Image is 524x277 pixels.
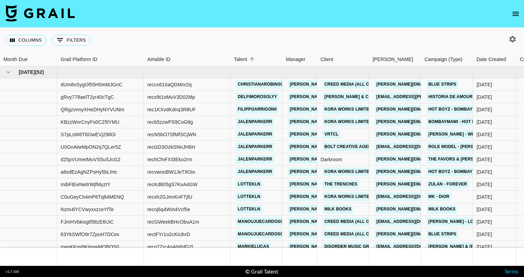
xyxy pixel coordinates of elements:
[147,106,196,113] div: rec1KXvdKdnq3R8UF
[473,53,516,66] div: Date Created
[323,242,380,251] a: Disorder Music Group
[234,53,247,66] div: Talent
[147,231,190,238] div: rectFYr1o2cKic8vD
[323,93,383,101] a: [PERSON_NAME] & Co LLC
[147,94,195,101] div: recx9t1oMuV3D02Mp
[323,167,374,176] a: KORA WORKS LIMITED
[147,156,192,163] div: rechCfnFXSlEko2rm
[369,53,421,66] div: Booker
[236,105,278,114] a: filippoarrigonii
[375,93,488,101] a: [EMAIL_ADDRESS][PERSON_NAME][DOMAIN_NAME]
[477,206,492,213] div: 6/18/2025
[61,218,114,225] div: FJmHVbkisgtf58zE6UiC
[288,205,401,214] a: [PERSON_NAME][EMAIL_ADDRESS][DOMAIN_NAME]
[323,180,359,189] a: The Trenches
[61,168,117,175] div: a8sdEzAgNZPsHy5bLIHc
[147,131,196,138] div: recN5bO7SfMfSCjWN
[236,180,262,189] a: lottekln
[427,192,451,201] a: MK - Dior
[509,7,523,21] button: open drawer
[427,80,458,89] a: Blue Strips
[288,142,401,151] a: [PERSON_NAME][EMAIL_ADDRESS][DOMAIN_NAME]
[323,230,395,239] a: Creed Media (All Campaigns)
[288,118,401,126] a: [PERSON_NAME][EMAIL_ADDRESS][DOMAIN_NAME]
[147,144,195,150] div: rectzD3OzkSNnJH6H
[427,230,458,239] a: Blue Strips
[375,142,452,151] a: [EMAIL_ADDRESS][DOMAIN_NAME]
[477,81,492,88] div: 6/10/2025
[323,80,395,89] a: Creed Media (All Campaigns)
[477,181,492,188] div: 6/5/2025
[477,106,492,113] div: 6/23/2025
[35,69,44,76] span: ( 52 )
[375,192,452,201] a: [EMAIL_ADDRESS][DOMAIN_NAME]
[6,269,19,274] div: v 1.7.100
[375,180,488,189] a: [PERSON_NAME][EMAIL_ADDRESS][DOMAIN_NAME]
[504,268,518,275] a: Terms
[427,105,486,114] a: Hot Boyz - BombayMami
[427,217,521,226] a: [PERSON_NAME] - Love Me Not (Phase 4)
[375,217,452,226] a: [EMAIL_ADDRESS][DOMAIN_NAME]
[323,205,353,214] a: Milk Books
[427,93,496,101] a: Historia de Amour - Franno
[288,80,401,89] a: [PERSON_NAME][EMAIL_ADDRESS][DOMAIN_NAME]
[317,153,369,166] div: Darkroom
[421,53,473,66] div: Campaign (Type)
[61,53,97,66] div: Grail Platform ID
[427,118,486,126] a: BombayMami - Hot Boyz
[147,206,190,213] div: recnj6q4Wxt4Vcf5e
[236,217,285,226] a: manoujuecardoso
[245,268,278,275] div: © Grail Talent
[147,181,198,188] div: recKd805gS7KvA4GW
[61,81,122,88] div: dUm8vSygOl55H0mMJGnC
[375,205,523,214] a: [PERSON_NAME][EMAIL_ADDRESS][PERSON_NAME][DOMAIN_NAME]
[286,53,305,66] div: Manager
[323,105,374,114] a: KORA WORKS LIMITED
[477,131,492,138] div: 6/2/2025
[323,142,379,151] a: Bolt Creative Agency
[477,231,492,238] div: 6/10/2025
[61,156,121,163] div: d25pVUmetMuVS5uSJcG2
[61,181,111,188] div: mibFtEeNeitrWjfMyztY
[375,105,488,114] a: [PERSON_NAME][EMAIL_ADDRESS][DOMAIN_NAME]
[288,167,401,176] a: [PERSON_NAME][EMAIL_ADDRESS][DOMAIN_NAME]
[477,193,492,200] div: 6/25/2025
[236,167,274,176] a: jalenparkerr
[61,119,119,125] div: KBzzWnrCnyFs0C25lYMU
[477,53,506,66] div: Date Created
[375,80,488,89] a: [PERSON_NAME][EMAIL_ADDRESS][DOMAIN_NAME]
[61,193,124,200] div: C0uGeyCh4mP6Tq84MENQ
[288,242,401,251] a: [PERSON_NAME][EMAIL_ADDRESS][DOMAIN_NAME]
[147,218,199,225] div: recGWeekBHcObuA1m
[375,155,488,164] a: [PERSON_NAME][EMAIL_ADDRESS][DOMAIN_NAME]
[236,205,262,214] a: lottekln
[61,206,114,213] div: hizm4lYCVwyxxzceYfTe
[247,54,257,64] button: Sort
[147,53,171,66] div: Airtable ID
[236,80,288,89] a: christianarobinson
[147,168,195,175] div: recvwooBW1JeT9Oio
[147,243,193,250] div: recq7ZrcApAN6dG2l
[61,131,116,138] div: S7pLsW6T6OwEVj29ilOi
[323,130,340,139] a: Vrtcl
[317,53,369,66] div: Client
[427,205,457,214] a: Milk Books
[375,242,452,251] a: [EMAIL_ADDRESS][DOMAIN_NAME]
[19,69,35,76] span: [DATE]
[147,119,193,125] div: recb5zzwPS9CoGtlg
[3,53,28,66] div: Month Due
[236,155,274,164] a: jalenparkerr
[321,53,333,66] div: Client
[323,118,374,126] a: KORA WORKS LIMITED
[6,35,46,46] button: Select columns
[477,94,492,101] div: 6/10/2025
[236,142,274,151] a: jalenparkerr
[61,94,114,101] div: gRvy778aelT2yr40cTgC
[288,217,401,226] a: [PERSON_NAME][EMAIL_ADDRESS][DOMAIN_NAME]
[477,168,492,175] div: 6/23/2025
[477,243,492,250] div: 6/18/2025
[236,118,274,126] a: jalenparkerr
[323,192,374,201] a: KORA WORKS LIMITED
[477,218,492,225] div: 6/25/2025
[6,5,75,21] img: Grail Talent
